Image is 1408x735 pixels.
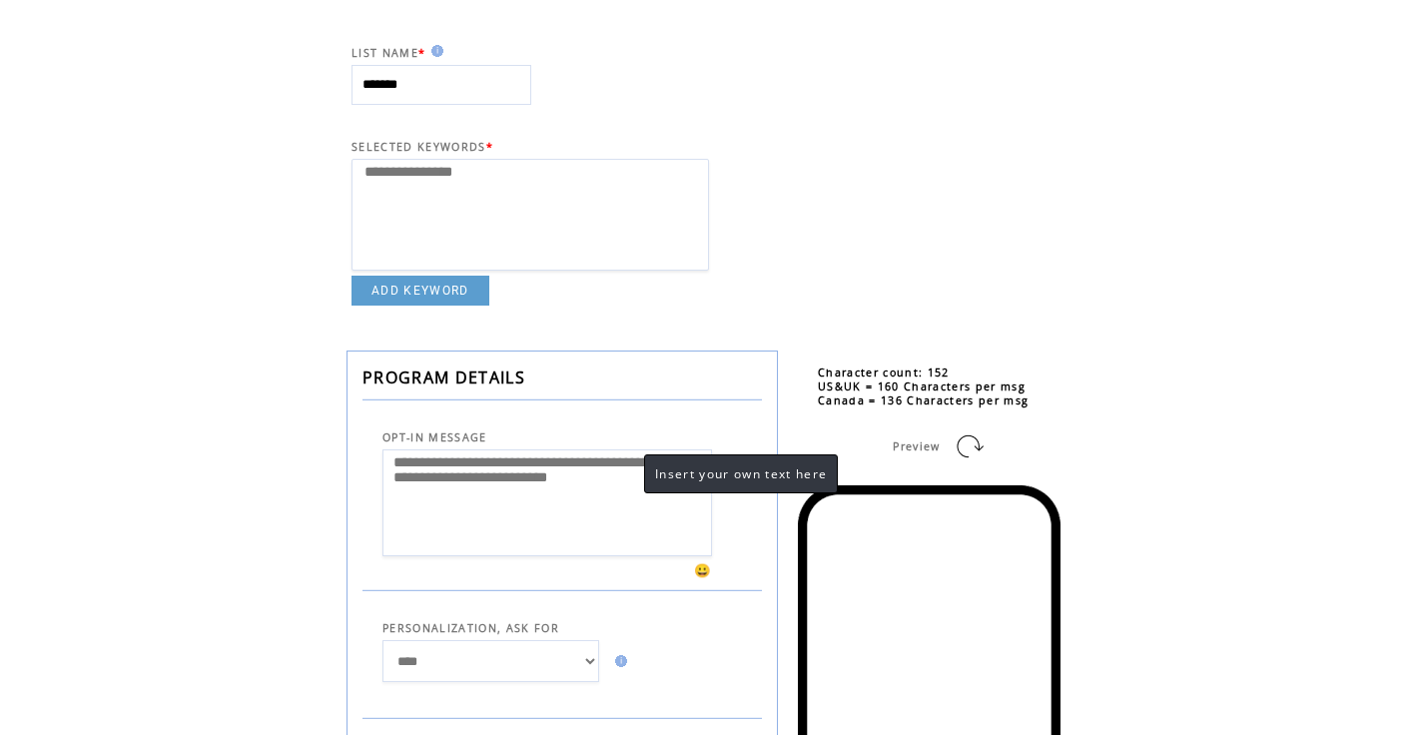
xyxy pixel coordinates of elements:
[609,655,627,667] img: help.gif
[362,367,525,388] span: PROGRAM DETAILS
[893,439,940,453] span: Preview
[818,366,950,379] span: Character count: 152
[382,621,559,635] span: PERSONALIZATION, ASK FOR
[425,45,443,57] img: help.gif
[818,379,1026,393] span: US&UK = 160 Characters per msg
[382,430,487,444] span: OPT-IN MESSAGE
[352,276,489,306] a: ADD KEYWORD
[352,140,486,154] span: SELECTED KEYWORDS
[655,465,827,482] span: Insert your own text here
[818,393,1029,407] span: Canada = 136 Characters per msg
[694,561,712,579] span: 😀
[352,46,418,60] span: LIST NAME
